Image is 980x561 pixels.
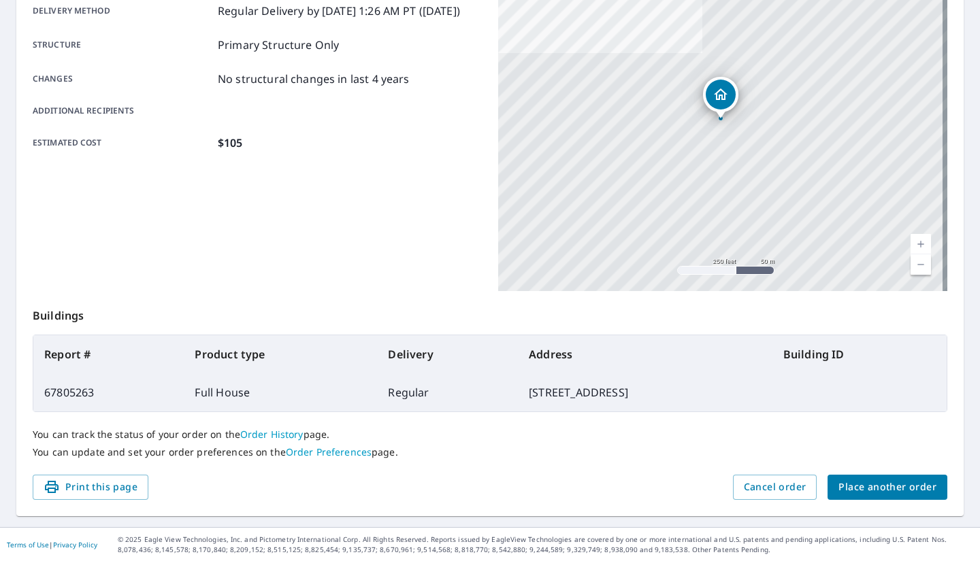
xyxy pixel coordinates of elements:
[33,3,212,19] p: Delivery method
[44,479,137,496] span: Print this page
[828,475,947,500] button: Place another order
[33,446,947,458] p: You can update and set your order preferences on the page.
[33,135,212,151] p: Estimated cost
[218,37,339,53] p: Primary Structure Only
[33,291,947,335] p: Buildings
[7,541,97,549] p: |
[33,105,212,117] p: Additional recipients
[118,534,973,555] p: © 2025 Eagle View Technologies, Inc. and Pictometry International Corp. All Rights Reserved. Repo...
[377,373,518,411] td: Regular
[772,335,947,373] th: Building ID
[218,3,460,19] p: Regular Delivery by [DATE] 1:26 AM PT ([DATE])
[184,373,377,411] td: Full House
[33,428,947,441] p: You can track the status of your order on the page.
[33,71,212,87] p: Changes
[240,428,304,441] a: Order History
[733,475,817,500] button: Cancel order
[744,479,806,496] span: Cancel order
[218,135,243,151] p: $105
[33,335,184,373] th: Report #
[518,373,772,411] td: [STREET_ADDRESS]
[838,479,936,496] span: Place another order
[33,37,212,53] p: Structure
[911,234,931,254] a: Current Level 17, Zoom In
[286,445,372,458] a: Order Preferences
[33,475,148,500] button: Print this page
[184,335,377,373] th: Product type
[53,540,97,549] a: Privacy Policy
[33,373,184,411] td: 67805263
[7,540,49,549] a: Terms of Use
[911,254,931,275] a: Current Level 17, Zoom Out
[518,335,772,373] th: Address
[377,335,518,373] th: Delivery
[703,77,738,119] div: Dropped pin, building 1, Residential property, 24 Boardwalk Groton, CT 06340
[218,71,410,87] p: No structural changes in last 4 years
